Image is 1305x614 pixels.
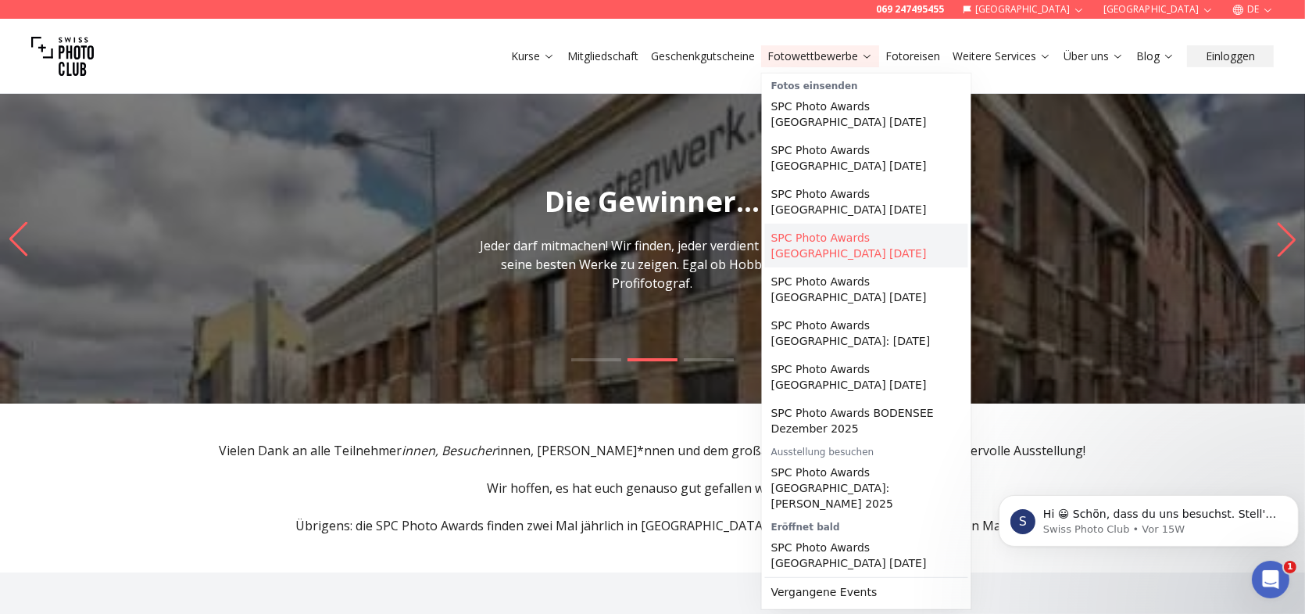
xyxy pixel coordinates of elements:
a: SPC Photo Awards BODENSEE Dezember 2025 [765,399,968,443]
a: 069 247495455 [876,3,944,16]
button: Weitere Services [946,45,1057,67]
a: SPC Photo Awards [GEOGRAPHIC_DATA] [DATE] [765,533,968,577]
span: 1 [1284,561,1296,573]
a: Fotoreisen [885,48,940,64]
iframe: Intercom live chat [1252,561,1289,598]
a: Geschenkgutscheine [651,48,755,64]
a: Kurse [511,48,555,64]
a: SPC Photo Awards [GEOGRAPHIC_DATA] [DATE] [765,136,968,180]
a: SPC Photo Awards [GEOGRAPHIC_DATA] [DATE] [765,268,968,311]
a: Blog [1136,48,1174,64]
a: SPC Photo Awards [GEOGRAPHIC_DATA]: [PERSON_NAME] 2025 [765,458,968,518]
a: SPC Photo Awards [GEOGRAPHIC_DATA]: [DATE] [765,311,968,355]
a: SPC Photo Awards [GEOGRAPHIC_DATA] [DATE] [765,355,968,399]
a: Fotowettbewerbe [767,48,873,64]
a: SPC Photo Awards [GEOGRAPHIC_DATA] [DATE] [765,224,968,268]
div: Ausstellung besuchen [765,443,968,458]
iframe: Intercom notifications Nachricht [992,462,1305,572]
p: Wir hoffen, es hat euch genauso gut gefallen wie uns 😊 [165,479,1140,497]
em: innen, Besucher [402,442,498,459]
button: Kurse [505,45,561,67]
a: Weitere Services [953,48,1051,64]
a: Mitgliedschaft [567,48,638,64]
button: Fotowettbewerbe [761,45,879,67]
a: SPC Photo Awards [GEOGRAPHIC_DATA] [DATE] [765,180,968,224]
p: Übrigens: die SPC Photo Awards finden zwei Mal jährlich in [GEOGRAPHIC_DATA] statt - sehen wir un... [165,516,1140,535]
a: Vergangene Events [765,578,968,606]
div: Fotos einsenden [765,77,968,92]
a: SPC Photo Awards [GEOGRAPHIC_DATA] [DATE] [765,92,968,136]
button: Blog [1130,45,1181,67]
button: Fotoreisen [879,45,946,67]
button: Einloggen [1187,45,1274,67]
a: Über uns [1064,48,1124,64]
button: Mitgliedschaft [561,45,645,67]
button: Geschenkgutscheine [645,45,761,67]
p: Jeder darf mitmachen! Wir finden, jeder verdient die Chance seine besten Werke zu zeigen. Egal ob... [477,236,828,293]
button: Über uns [1057,45,1130,67]
img: Swiss photo club [31,25,94,88]
div: Eröffnet bald [765,518,968,533]
p: Vielen Dank an alle Teilnehmer innen, [PERSON_NAME]*nnen und dem großartigen Tapetenwerk für eine... [165,441,1140,460]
